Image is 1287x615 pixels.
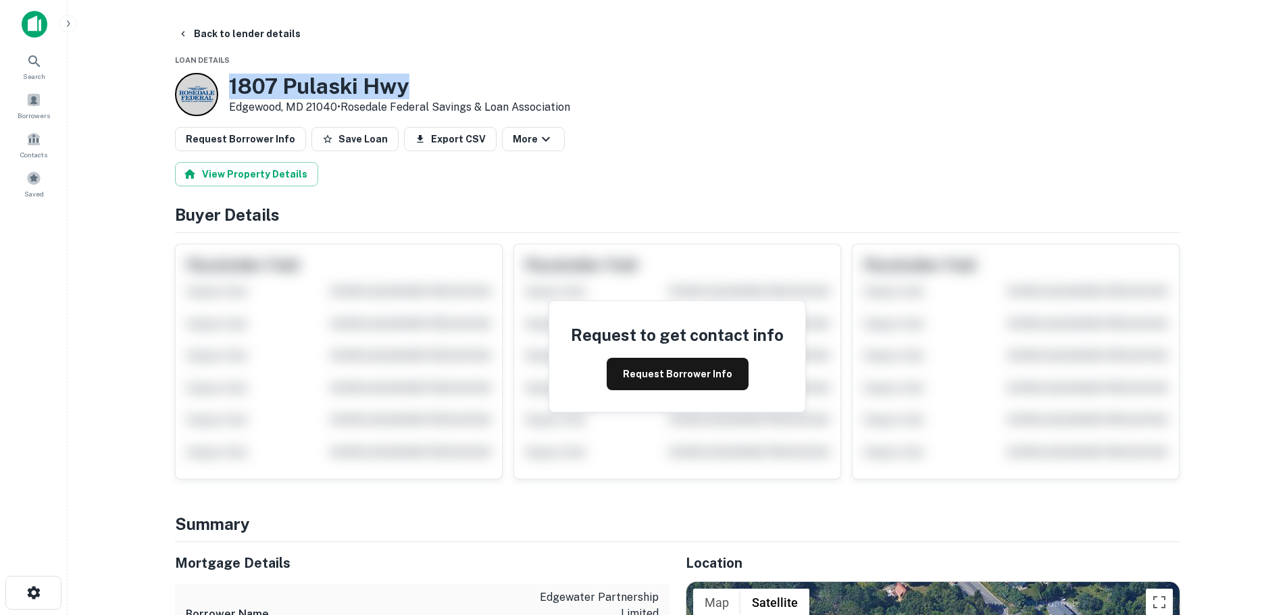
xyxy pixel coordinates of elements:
a: Borrowers [4,87,64,124]
span: Contacts [20,149,47,160]
h5: Mortgage Details [175,553,670,573]
h5: Location [686,553,1180,573]
a: Saved [4,165,64,202]
span: Saved [24,188,44,199]
span: Loan Details [175,56,230,64]
h4: Request to get contact info [571,323,784,347]
a: Rosedale Federal Savings & Loan Association [340,101,570,113]
span: Borrowers [18,110,50,121]
iframe: Chat Widget [1219,507,1287,572]
button: View Property Details [175,162,318,186]
span: Search [23,71,45,82]
img: capitalize-icon.png [22,11,47,38]
h4: Buyer Details [175,203,1180,227]
button: Export CSV [404,127,497,151]
h4: Summary [175,512,1180,536]
button: More [502,127,565,151]
button: Request Borrower Info [607,358,749,390]
p: Edgewood, MD 21040 • [229,99,570,115]
a: Contacts [4,126,64,163]
button: Save Loan [311,127,399,151]
h3: 1807 Pulaski Hwy [229,74,570,99]
button: Back to lender details [172,22,306,46]
a: Search [4,48,64,84]
button: Request Borrower Info [175,127,306,151]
